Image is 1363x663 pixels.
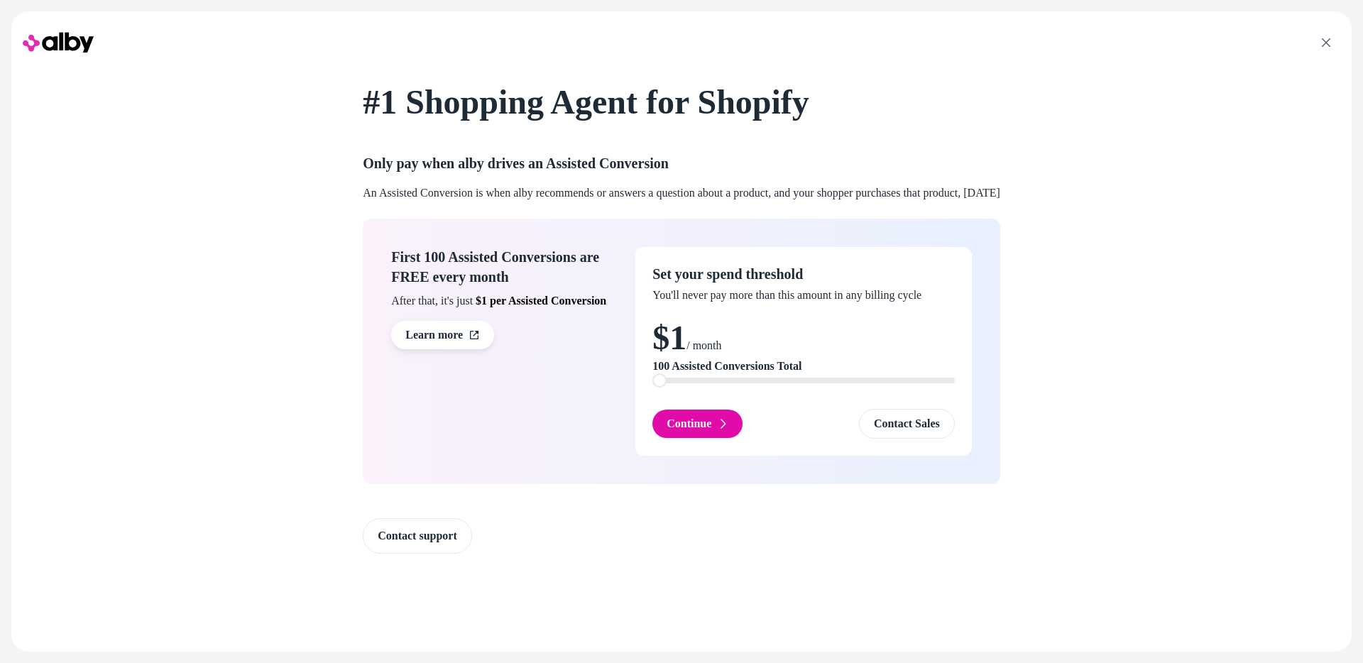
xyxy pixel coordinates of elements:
[686,339,721,351] span: / month
[391,321,494,349] a: Learn more
[476,295,606,307] span: $1 per Assisted Conversion
[363,85,1000,136] h1: #1 Shopping Agent for Shopify
[23,28,94,57] img: alby Logo
[652,321,955,355] h1: $1
[652,264,955,284] h3: Set your spend threshold
[391,292,618,309] p: After that, it's just
[391,247,618,287] h3: First 100 Assisted Conversions are FREE every month
[652,410,743,438] button: Continue
[652,358,955,375] p: 100 Assisted Conversions Total
[363,185,1000,202] p: An Assisted Conversion is when alby recommends or answers a question about a product, and your sh...
[363,153,1000,173] h3: Only pay when alby drives an Assisted Conversion
[859,409,955,439] a: Contact Sales
[363,518,472,554] a: Contact support
[652,287,955,304] p: You'll never pay more than this amount in any billing cycle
